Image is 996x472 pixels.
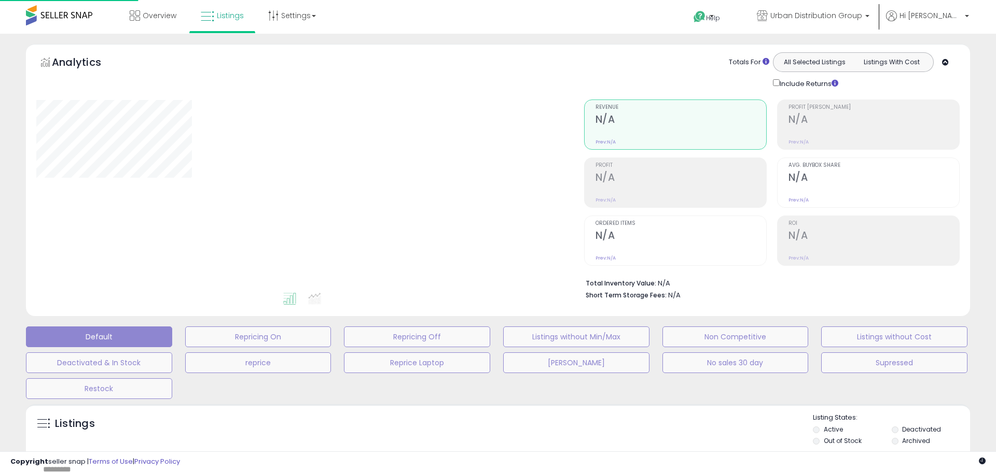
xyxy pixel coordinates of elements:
[26,352,172,373] button: Deactivated & In Stock
[185,326,331,347] button: Repricing On
[729,58,769,67] div: Totals For
[789,113,959,127] h2: N/A
[26,378,172,399] button: Restock
[662,352,809,373] button: No sales 30 day
[503,326,649,347] button: Listings without Min/Max
[596,221,766,226] span: Ordered Items
[770,10,862,21] span: Urban Distribution Group
[596,171,766,185] h2: N/A
[789,197,809,203] small: Prev: N/A
[900,10,962,21] span: Hi [PERSON_NAME]
[789,255,809,261] small: Prev: N/A
[10,456,48,466] strong: Copyright
[26,326,172,347] button: Default
[143,10,176,21] span: Overview
[586,276,952,289] li: N/A
[596,163,766,168] span: Profit
[821,326,967,347] button: Listings without Cost
[853,55,930,69] button: Listings With Cost
[586,279,656,288] b: Total Inventory Value:
[776,55,853,69] button: All Selected Listings
[344,326,490,347] button: Repricing Off
[821,352,967,373] button: Supressed
[596,105,766,110] span: Revenue
[662,326,809,347] button: Non Competitive
[596,113,766,127] h2: N/A
[706,13,720,22] span: Help
[596,255,616,261] small: Prev: N/A
[789,221,959,226] span: ROI
[789,230,959,244] h2: N/A
[586,291,667,299] b: Short Term Storage Fees:
[693,10,706,23] i: Get Help
[344,352,490,373] button: Reprice Laptop
[789,171,959,185] h2: N/A
[789,105,959,110] span: Profit [PERSON_NAME]
[10,457,180,467] div: seller snap | |
[789,163,959,168] span: Avg. Buybox Share
[52,55,121,72] h5: Analytics
[503,352,649,373] button: [PERSON_NAME]
[185,352,331,373] button: reprice
[765,77,851,89] div: Include Returns
[685,3,740,34] a: Help
[668,290,681,300] span: N/A
[596,230,766,244] h2: N/A
[596,139,616,145] small: Prev: N/A
[886,10,969,34] a: Hi [PERSON_NAME]
[217,10,244,21] span: Listings
[789,139,809,145] small: Prev: N/A
[596,197,616,203] small: Prev: N/A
